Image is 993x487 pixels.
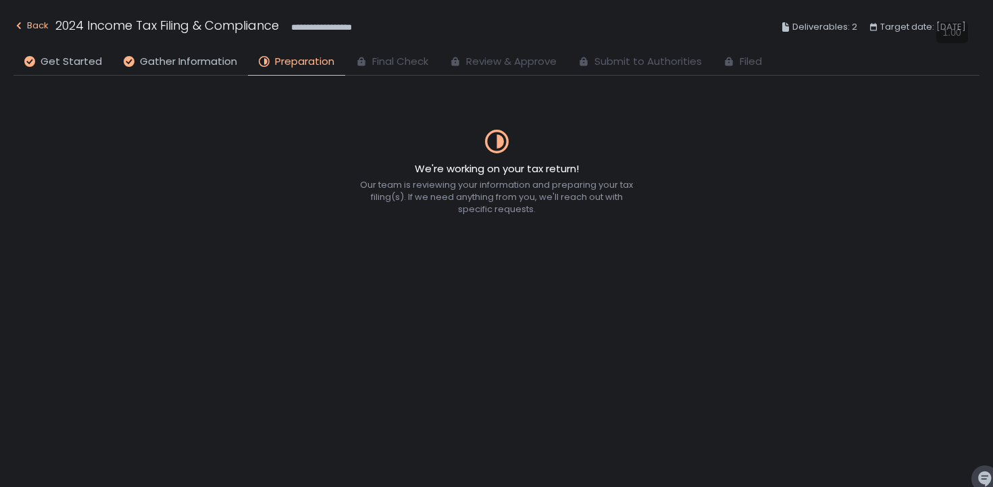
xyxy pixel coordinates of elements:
[880,19,966,35] span: Target date: [DATE]
[14,18,49,34] div: Back
[740,54,762,70] span: Filed
[275,54,334,70] span: Preparation
[14,16,49,39] button: Back
[41,54,102,70] span: Get Started
[792,19,857,35] span: Deliverables: 2
[594,54,702,70] span: Submit to Authorities
[140,54,237,70] span: Gather Information
[415,161,579,177] h2: We're working on your tax return!
[372,54,428,70] span: Final Check
[466,54,557,70] span: Review & Approve
[55,16,279,34] h1: 2024 Income Tax Filing & Compliance
[357,179,636,215] div: Our team is reviewing your information and preparing your tax filing(s). If we need anything from...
